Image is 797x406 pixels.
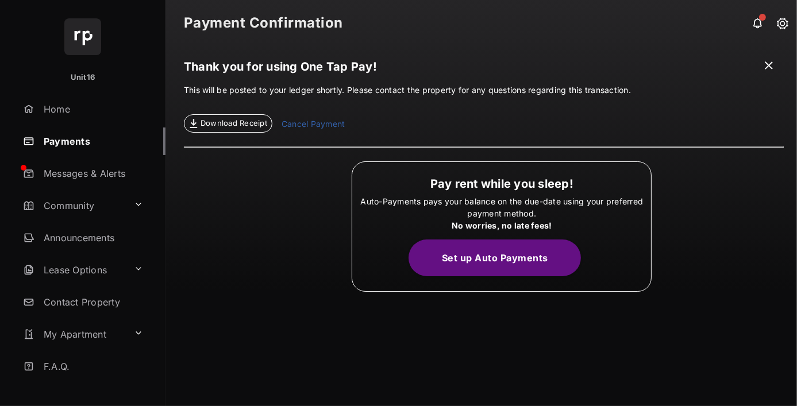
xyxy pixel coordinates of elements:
[409,239,581,276] button: Set up Auto Payments
[201,118,267,129] span: Download Receipt
[184,114,272,133] a: Download Receipt
[358,177,645,191] h1: Pay rent while you sleep!
[18,192,129,219] a: Community
[282,118,345,133] a: Cancel Payment
[18,320,129,348] a: My Apartment
[358,219,645,231] div: No worries, no late fees!
[71,72,95,83] p: Unit16
[184,16,343,30] strong: Payment Confirmation
[184,84,784,133] p: This will be posted to your ledger shortly. Please contact the property for any questions regardi...
[18,160,165,187] a: Messages & Alerts
[184,60,784,79] h1: Thank you for using One Tap Pay!
[18,127,165,155] a: Payments
[64,18,101,55] img: svg+xml;base64,PHN2ZyB4bWxucz0iaHR0cDovL3d3dy53My5vcmcvMjAwMC9zdmciIHdpZHRoPSI2NCIgaGVpZ2h0PSI2NC...
[18,353,165,380] a: F.A.Q.
[409,252,595,264] a: Set up Auto Payments
[18,224,165,252] a: Announcements
[18,288,165,316] a: Contact Property
[18,256,129,284] a: Lease Options
[18,95,165,123] a: Home
[358,195,645,231] p: Auto-Payments pays your balance on the due-date using your preferred payment method.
